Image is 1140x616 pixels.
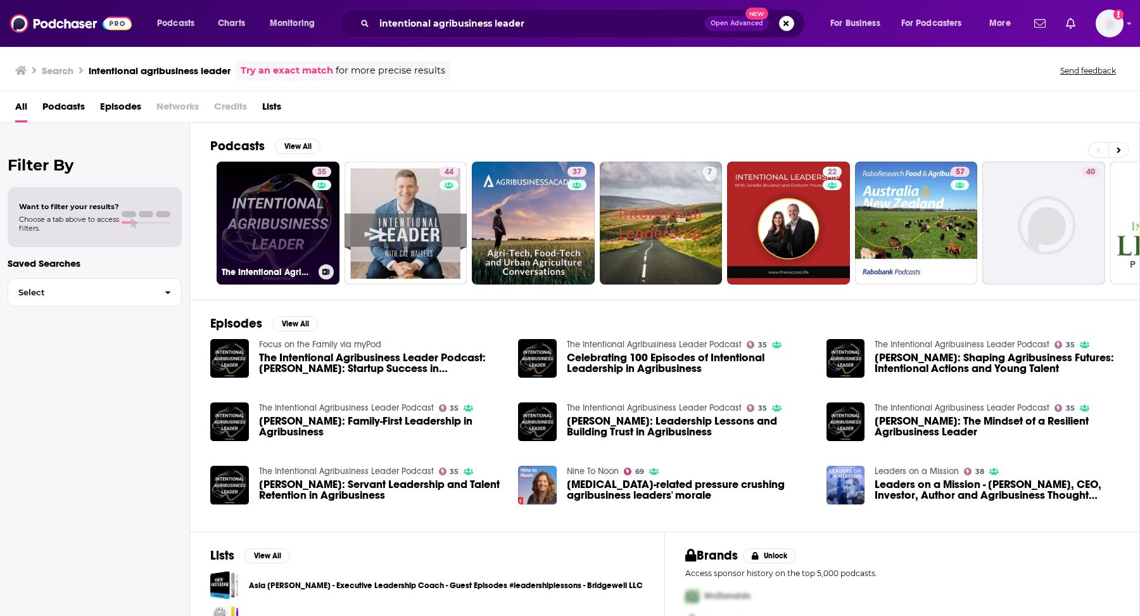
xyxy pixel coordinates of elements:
[680,583,704,609] img: First Pro Logo
[210,339,249,378] img: The Intentional Agribusiness Leader Podcast: Brady Eilers: Startup Success in Agribusiness
[685,548,738,563] h2: Brands
[821,13,896,34] button: open menu
[217,162,339,285] a: 35The Intentional Agribusiness Leader Podcast
[259,479,503,501] a: Eric Paulson: Servant Leadership and Talent Retention in Agribusiness
[210,466,249,504] a: Eric Paulson: Servant Leadership and Talent Retention in Agribusiness
[982,162,1105,285] a: 40
[450,406,459,411] span: 35
[711,20,763,27] span: Open Advanced
[336,63,445,78] span: for more precise results
[351,9,817,38] div: Search podcasts, credits, & more...
[42,65,73,77] h3: Search
[259,402,434,413] a: The Intentional Agribusiness Leader Podcast
[210,571,239,600] a: Asia Bribiesca-Hedin - Executive Leadership Coach - Guest Episodes #leadershiplessons - Bridgewel...
[259,339,381,350] a: Focus on the Family via myPod
[89,65,231,77] h3: intentional agribusiness leader
[1096,10,1124,37] button: Show profile menu
[210,548,234,563] h2: Lists
[875,416,1119,437] span: [PERSON_NAME]: The Mindset of a Resilient Agribusiness Leader
[270,15,315,32] span: Monitoring
[1066,342,1075,348] span: 35
[1056,65,1120,76] button: Send feedback
[210,316,262,331] h2: Episodes
[19,215,119,233] span: Choose a tab above to access filters.
[210,138,320,154] a: PodcastsView All
[823,167,842,177] a: 22
[567,416,811,437] span: [PERSON_NAME]: Leadership Lessons and Building Trust in Agribusiness
[875,352,1119,374] a: Mark Stewart: Shaping Agribusiness Futures: Intentional Actions and Young Talent
[1029,13,1051,34] a: Show notifications dropdown
[758,342,767,348] span: 35
[210,138,265,154] h2: Podcasts
[745,8,768,20] span: New
[210,548,290,563] a: ListsView All
[951,167,970,177] a: 57
[445,166,453,179] span: 44
[624,468,644,475] a: 69
[830,15,880,32] span: For Business
[875,466,959,477] a: Leaders on a Mission
[10,11,132,35] a: Podchaser - Follow, Share and Rate Podcasts
[1061,13,1080,34] a: Show notifications dropdown
[1096,10,1124,37] img: User Profile
[259,466,434,477] a: The Intentional Agribusiness Leader Podcast
[450,469,459,475] span: 35
[893,13,980,34] button: open menu
[259,352,503,374] a: The Intentional Agribusiness Leader Podcast: Brady Eilers: Startup Success in Agribusiness
[156,96,199,122] span: Networks
[100,96,141,122] a: Episodes
[828,166,837,179] span: 22
[901,15,962,32] span: For Podcasters
[1113,10,1124,20] svg: Add a profile image
[685,568,1119,578] p: Access sponsor history on the top 5,000 podcasts.
[210,402,249,441] a: Shane Johnson: Family-First Leadership in Agribusiness
[747,404,767,412] a: 35
[875,416,1119,437] a: Jesse Bounds: The Mindset of a Resilient Agribusiness Leader
[518,339,557,378] img: Celebrating 100 Episodes of Intentional Leadership in Agribusiness
[743,548,797,563] button: Unlock
[1066,406,1075,411] span: 35
[518,466,557,504] img: Covid-related pressure crushing agribusiness leaders' morale
[567,402,742,413] a: The Intentional Agribusiness Leader Podcast
[249,579,643,593] a: Asia [PERSON_NAME] - Executive Leadership Coach - Guest Episodes #leadershiplessons - Bridgewell LLC
[567,352,811,374] span: Celebrating 100 Episodes of Intentional Leadership in Agribusiness
[42,96,85,122] a: Podcasts
[259,479,503,501] span: [PERSON_NAME]: Servant Leadership and Talent Retention in Agribusiness
[8,156,182,174] h2: Filter By
[262,96,281,122] a: Lists
[259,416,503,437] a: Shane Johnson: Family-First Leadership in Agribusiness
[8,288,155,297] span: Select
[15,96,27,122] a: All
[272,316,318,331] button: View All
[975,469,984,475] span: 38
[989,15,1011,32] span: More
[261,13,331,34] button: open menu
[518,402,557,441] img: Jordan Thiel: Leadership Lessons and Building Trust in Agribusiness
[345,162,467,285] a: 44
[826,402,865,441] a: Jesse Bounds: The Mindset of a Resilient Agribusiness Leader
[875,479,1119,501] span: Leaders on a Mission - [PERSON_NAME], CEO, Investor, Author and Agribusiness Thought Leader, Epis...
[1054,404,1075,412] a: 35
[259,352,503,374] span: The Intentional Agribusiness Leader Podcast: [PERSON_NAME]: Startup Success in Agribusiness
[1086,166,1095,179] span: 40
[210,316,318,331] a: EpisodesView All
[157,15,194,32] span: Podcasts
[826,466,865,504] img: Leaders on a Mission - Aidan Connolly, CEO, Investor, Author and Agribusiness Thought Leader, Epi...
[19,202,119,211] span: Want to filter your results?
[374,13,705,34] input: Search podcasts, credits, & more...
[439,468,459,475] a: 35
[964,468,984,475] a: 38
[218,15,245,32] span: Charts
[1054,341,1075,349] a: 35
[214,96,247,122] span: Credits
[8,257,182,269] p: Saved Searches
[875,339,1049,350] a: The Intentional Agribusiness Leader Podcast
[259,416,503,437] span: [PERSON_NAME]: Family-First Leadership in Agribusiness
